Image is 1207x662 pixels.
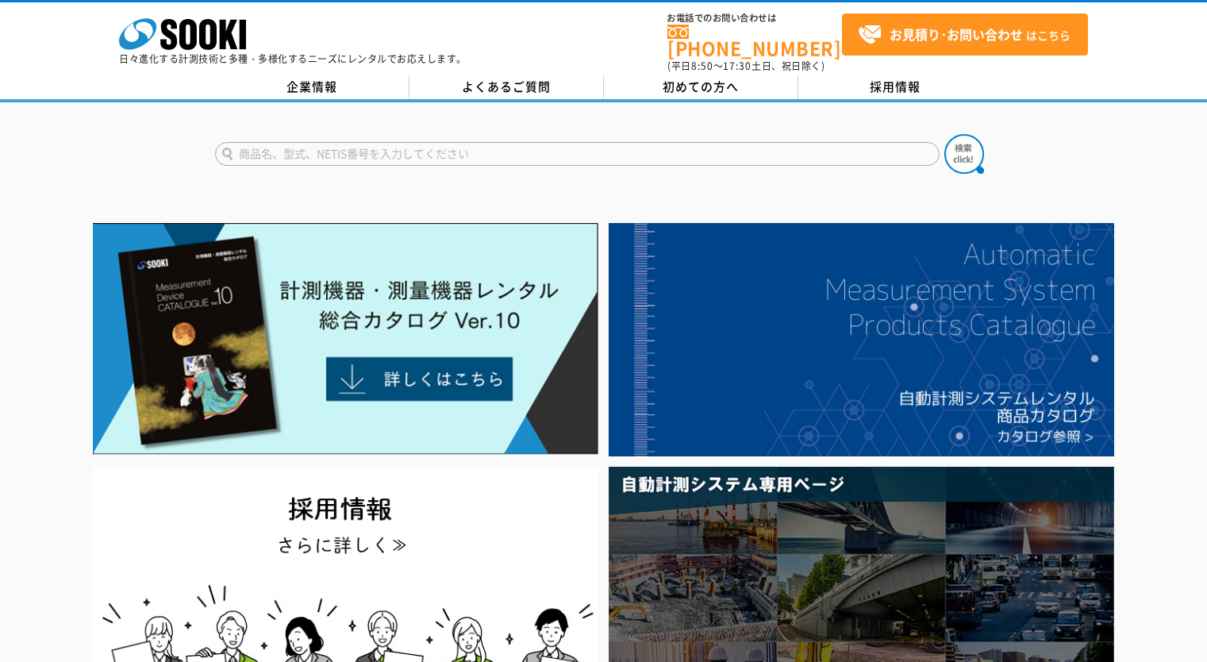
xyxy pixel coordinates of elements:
input: 商品名、型式、NETIS番号を入力してください [215,142,940,166]
a: [PHONE_NUMBER] [667,25,842,57]
a: 企業情報 [215,75,409,99]
span: 17:30 [723,59,751,73]
img: 自動計測システムカタログ [609,223,1114,456]
span: (平日 ～ 土日、祝日除く) [667,59,825,73]
span: 初めての方へ [663,78,739,95]
a: お見積り･お問い合わせはこちら [842,13,1088,56]
a: 採用情報 [798,75,993,99]
img: Catalog Ver10 [93,223,598,455]
a: 初めての方へ [604,75,798,99]
a: よくあるご質問 [409,75,604,99]
span: 8:50 [691,59,713,73]
img: btn_search.png [944,134,984,174]
strong: お見積り･お問い合わせ [890,25,1023,44]
p: 日々進化する計測技術と多種・多様化するニーズにレンタルでお応えします。 [119,54,467,64]
span: はこちら [858,23,1071,47]
span: お電話でのお問い合わせは [667,13,842,23]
